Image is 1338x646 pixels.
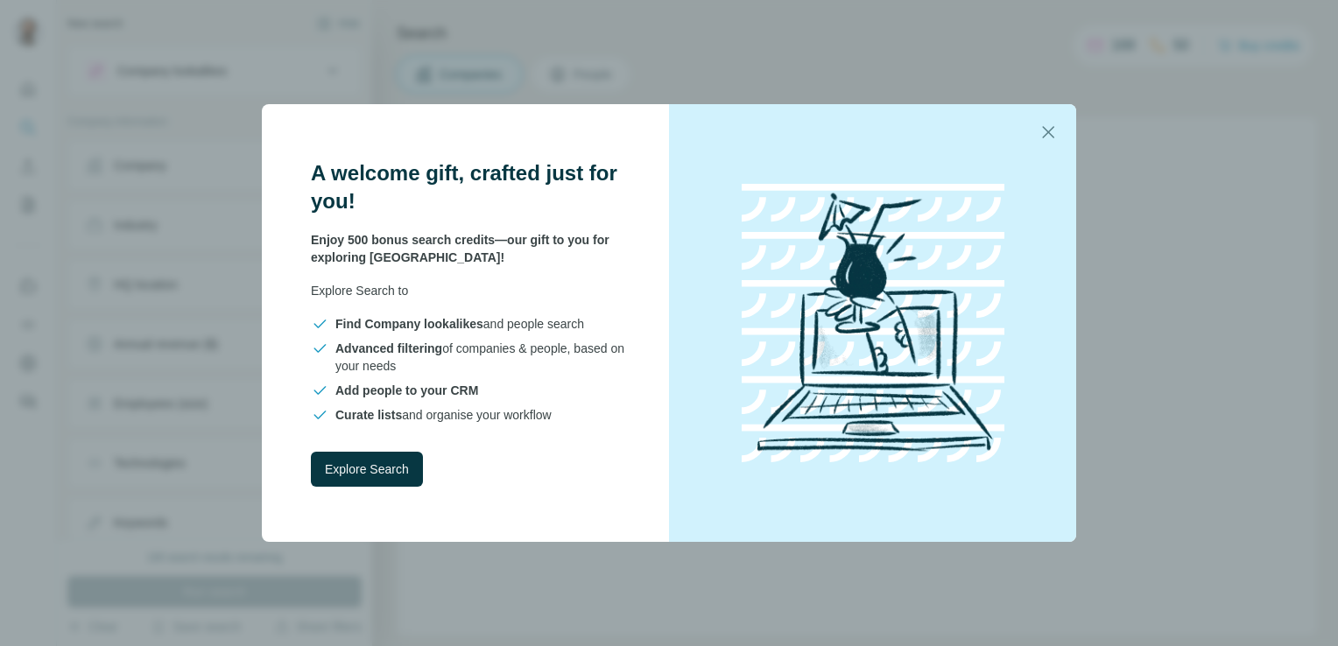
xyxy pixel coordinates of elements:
[311,452,423,487] button: Explore Search
[335,340,627,375] span: of companies & people, based on your needs
[325,460,409,478] span: Explore Search
[335,406,552,424] span: and organise your workflow
[715,165,1031,481] img: laptop
[335,341,442,355] span: Advanced filtering
[311,282,627,299] p: Explore Search to
[311,159,627,215] h3: A welcome gift, crafted just for you!
[335,383,478,397] span: Add people to your CRM
[335,317,483,331] span: Find Company lookalikes
[335,315,584,333] span: and people search
[311,231,627,266] p: Enjoy 500 bonus search credits—our gift to you for exploring [GEOGRAPHIC_DATA]!
[335,408,402,422] span: Curate lists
